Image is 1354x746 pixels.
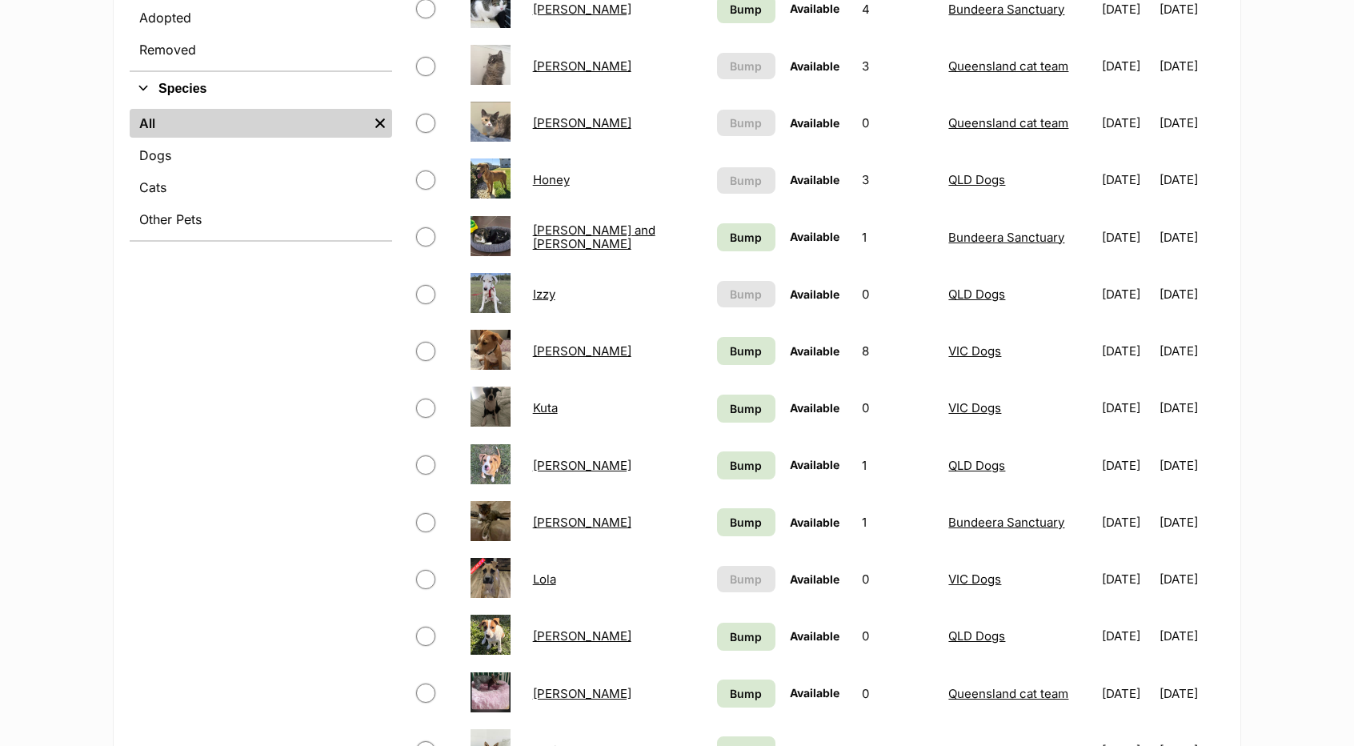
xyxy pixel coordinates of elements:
a: [PERSON_NAME] [533,458,631,473]
a: Queensland cat team [948,115,1068,130]
a: Lola [533,572,556,587]
a: Bundeera Sanctuary [948,515,1064,530]
a: Bump [717,223,775,251]
a: Bump [717,451,775,479]
td: 1 [855,495,940,550]
a: Bundeera Sanctuary [948,230,1064,245]
td: [DATE] [1096,210,1159,265]
td: [DATE] [1160,666,1223,721]
td: [DATE] [1160,38,1223,94]
td: 0 [855,666,940,721]
a: All [130,109,368,138]
span: Bump [730,58,762,74]
td: 1 [855,438,940,493]
td: 3 [855,152,940,207]
span: Bump [730,514,762,531]
a: Bundeera Sanctuary [948,2,1064,17]
td: 1 [855,210,940,265]
span: Bump [730,457,762,474]
a: Bump [717,623,775,651]
a: Bump [717,337,775,365]
span: Bump [730,571,762,588]
td: [DATE] [1160,438,1223,493]
span: Available [790,458,839,471]
a: Adopted [130,3,392,32]
td: 3 [855,38,940,94]
td: [DATE] [1096,95,1159,150]
span: Available [790,686,839,700]
a: QLD Dogs [948,287,1005,302]
span: Bump [730,229,762,246]
a: VIC Dogs [948,343,1001,359]
a: VIC Dogs [948,400,1001,415]
span: Bump [730,343,762,359]
td: [DATE] [1096,38,1159,94]
a: VIC Dogs [948,572,1001,587]
td: [DATE] [1160,323,1223,379]
a: QLD Dogs [948,628,1005,644]
td: 0 [855,267,940,322]
td: [DATE] [1160,267,1223,322]
div: Species [130,106,392,240]
td: [DATE] [1096,323,1159,379]
a: [PERSON_NAME] [533,58,631,74]
a: Remove filter [368,109,392,138]
td: [DATE] [1160,380,1223,435]
span: Bump [730,400,762,417]
a: Bump [717,680,775,708]
a: Queensland cat team [948,686,1068,701]
span: Available [790,515,839,529]
button: Bump [717,281,775,307]
td: [DATE] [1096,551,1159,607]
a: QLD Dogs [948,172,1005,187]
td: [DATE] [1096,495,1159,550]
td: 0 [855,551,940,607]
span: Bump [730,1,762,18]
span: Available [790,59,839,73]
span: Bump [730,286,762,303]
span: Available [790,629,839,643]
span: Bump [730,114,762,131]
a: Izzy [533,287,555,302]
td: 0 [855,380,940,435]
span: Available [790,572,839,586]
a: [PERSON_NAME] and [PERSON_NAME] [533,223,655,251]
td: [DATE] [1096,438,1159,493]
td: [DATE] [1160,495,1223,550]
a: [PERSON_NAME] [533,343,631,359]
button: Species [130,78,392,99]
button: Bump [717,167,775,194]
a: Cats [130,173,392,202]
span: Available [790,173,839,186]
a: Kuta [533,400,558,415]
td: 8 [855,323,940,379]
span: Available [790,344,839,358]
a: Queensland cat team [948,58,1068,74]
td: [DATE] [1096,152,1159,207]
a: [PERSON_NAME] [533,686,631,701]
span: Available [790,2,839,15]
td: [DATE] [1096,380,1159,435]
td: [DATE] [1160,551,1223,607]
a: [PERSON_NAME] [533,628,631,644]
td: 0 [855,95,940,150]
a: [PERSON_NAME] [533,2,631,17]
span: Bump [730,172,762,189]
span: Available [790,230,839,243]
td: [DATE] [1096,608,1159,664]
span: Bump [730,628,762,645]
span: Bump [730,685,762,702]
a: Other Pets [130,205,392,234]
td: 0 [855,608,940,664]
td: [DATE] [1160,152,1223,207]
button: Bump [717,110,775,136]
span: Available [790,401,839,415]
a: Dogs [130,141,392,170]
a: Removed [130,35,392,64]
td: [DATE] [1096,666,1159,721]
td: [DATE] [1096,267,1159,322]
td: [DATE] [1160,95,1223,150]
td: [DATE] [1160,210,1223,265]
a: QLD Dogs [948,458,1005,473]
a: Bump [717,395,775,423]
